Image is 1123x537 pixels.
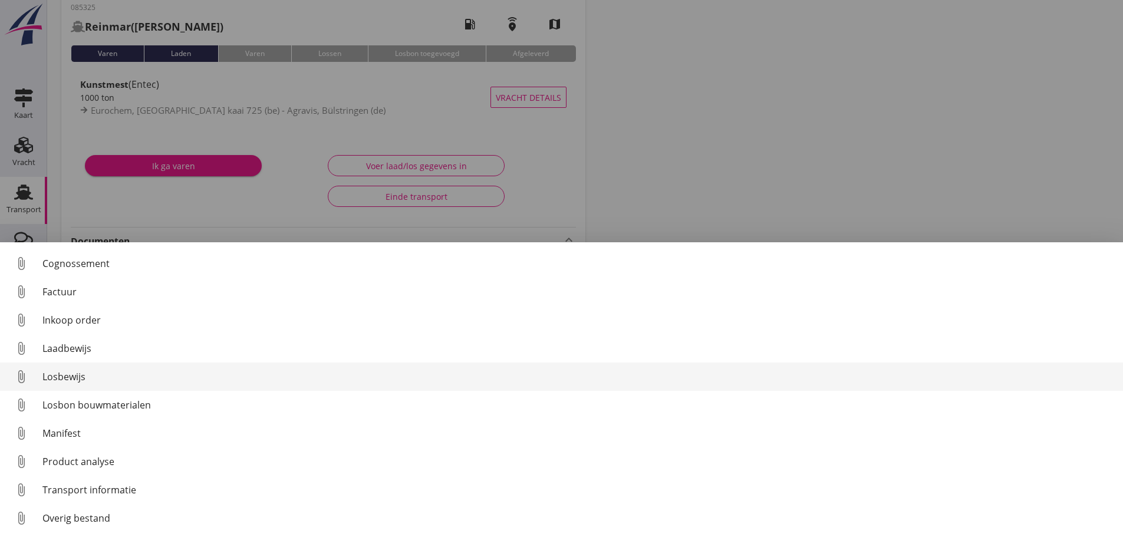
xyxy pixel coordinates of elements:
[12,339,31,358] i: attach_file
[42,285,1114,299] div: Factuur
[42,313,1114,327] div: Inkoop order
[12,254,31,273] i: attach_file
[12,480,31,499] i: attach_file
[12,282,31,301] i: attach_file
[42,426,1114,440] div: Manifest
[42,341,1114,355] div: Laadbewijs
[12,452,31,471] i: attach_file
[12,311,31,330] i: attach_file
[42,483,1114,497] div: Transport informatie
[12,424,31,443] i: attach_file
[42,256,1114,271] div: Cognossement
[12,396,31,414] i: attach_file
[42,454,1114,469] div: Product analyse
[12,509,31,528] i: attach_file
[42,370,1114,384] div: Losbewijs
[42,398,1114,412] div: Losbon bouwmaterialen
[42,511,1114,525] div: Overig bestand
[12,367,31,386] i: attach_file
